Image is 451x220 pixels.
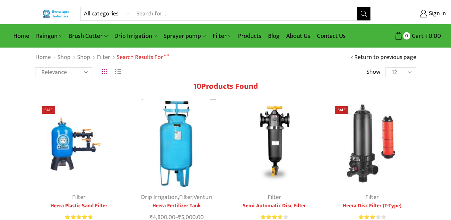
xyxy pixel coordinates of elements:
[35,53,169,62] nav: Breadcrumb
[328,99,416,188] img: Heera Disc Filter (T-Type)
[179,192,192,202] a: Filter
[268,192,281,202] a: Filter
[35,99,123,188] img: Heera Plastic Sand Filter
[160,28,209,44] a: Sprayer pump
[193,80,201,93] span: 10
[403,32,410,39] span: 0
[235,28,265,44] a: Products
[133,193,221,202] div: , ,
[141,192,178,202] a: Drip Irrigation
[427,9,446,18] span: Sign in
[42,106,55,114] span: Sale
[10,28,33,44] a: Home
[425,31,429,41] span: ₹
[194,192,212,202] a: Venturi
[357,7,370,20] button: Search button
[410,31,424,41] span: Cart
[33,28,66,44] a: Raingun
[366,68,380,77] span: Show
[377,30,441,42] a: 0 Cart ₹0.00
[209,28,235,44] a: Filter
[201,80,258,93] span: Products found
[97,53,111,62] a: Filter
[265,28,283,44] a: Blog
[133,202,221,210] a: Heera Fertilizer Tank
[354,53,416,62] a: Return to previous page
[365,192,379,202] a: Filter
[381,8,446,20] a: Sign in
[35,202,123,210] a: Heera Plastic Sand Filter
[57,53,71,62] a: Shop
[35,53,51,62] a: Home
[133,7,357,20] input: Search for...
[35,67,92,77] select: Shop order
[111,28,160,44] a: Drip Irrigation
[283,28,314,44] a: About Us
[231,99,319,188] img: Semi Automatic Disc Filter
[231,202,319,210] a: Semi Automatic Disc Filter
[117,54,169,61] h1: Search results for “”
[72,192,86,202] a: Filter
[425,31,441,41] bdi: 0.00
[133,99,221,188] img: Heera Fertilizer Tank
[77,53,91,62] a: Shop
[314,28,349,44] a: Contact Us
[335,106,348,114] span: Sale
[66,28,111,44] a: Brush Cutter
[328,202,416,210] a: Heera Disc Filter (T-Type)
